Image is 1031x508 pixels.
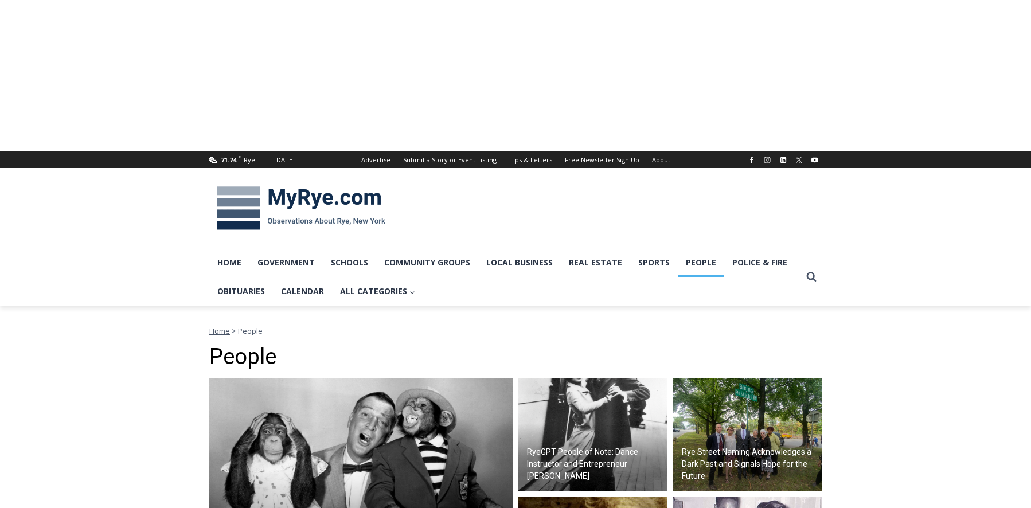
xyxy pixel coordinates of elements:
a: Free Newsletter Sign Up [559,151,646,168]
a: Obituaries [209,277,273,306]
a: Home [209,248,249,277]
a: X [792,153,806,167]
a: Police & Fire [724,248,795,277]
div: [DATE] [274,155,295,165]
h2: Rye Street Naming Acknowledges a Dark Past and Signals Hope for the Future [682,446,819,482]
a: Submit a Story or Event Listing [397,151,503,168]
a: Community Groups [376,248,478,277]
div: Rye [244,155,255,165]
a: YouTube [808,153,822,167]
nav: Secondary Navigation [355,151,677,168]
a: People [678,248,724,277]
a: Rye Street Naming Acknowledges a Dark Past and Signals Hope for the Future [673,378,822,491]
span: All Categories [340,285,415,298]
a: Home [209,326,230,336]
img: (PHOTO: Arthur Murray and his wife, Kathryn Murray, dancing in 1925. Public Domain.) [518,378,667,491]
a: Instagram [760,153,774,167]
a: Local Business [478,248,561,277]
a: RyeGPT People of Note: Dance Instructor and Entrepreneur [PERSON_NAME] [518,378,667,491]
a: Sports [630,248,678,277]
nav: Primary Navigation [209,248,801,306]
a: Tips & Letters [503,151,559,168]
a: Calendar [273,277,332,306]
span: People [238,326,263,336]
a: About [646,151,677,168]
nav: Breadcrumbs [209,325,822,337]
a: All Categories [332,277,423,306]
a: Schools [323,248,376,277]
button: View Search Form [801,267,822,287]
a: Facebook [745,153,759,167]
a: Real Estate [561,248,630,277]
span: > [232,326,236,336]
h2: RyeGPT People of Note: Dance Instructor and Entrepreneur [PERSON_NAME] [527,446,665,482]
img: MyRye.com [209,178,393,238]
span: 71.74 [221,155,236,164]
h1: People [209,344,822,370]
a: Linkedin [776,153,790,167]
a: Government [249,248,323,277]
img: (PHOTO: The Paul & Orial Redd Way street naming at the Rye train station on September 27, 2025. L... [673,378,822,491]
a: Advertise [355,151,397,168]
span: F [238,154,241,160]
